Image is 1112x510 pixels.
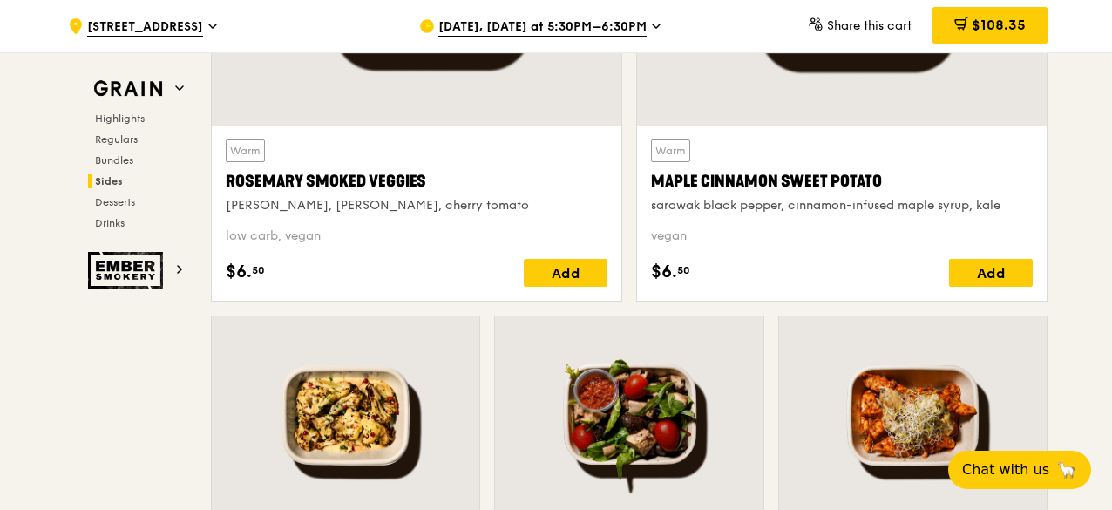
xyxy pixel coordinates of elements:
span: 50 [677,263,690,277]
div: Warm [226,139,265,162]
div: [PERSON_NAME], [PERSON_NAME], cherry tomato [226,197,607,214]
div: Rosemary Smoked Veggies [226,169,607,194]
div: low carb, vegan [226,228,607,245]
div: Add [524,259,607,287]
span: Highlights [95,112,145,125]
span: [DATE], [DATE] at 5:30PM–6:30PM [438,18,647,37]
div: sarawak black pepper, cinnamon-infused maple syrup, kale [651,197,1033,214]
span: Desserts [95,196,135,208]
img: Grain web logo [88,73,168,105]
div: vegan [651,228,1033,245]
img: Ember Smokery web logo [88,252,168,289]
span: Sides [95,175,123,187]
span: $6. [226,259,252,285]
span: Chat with us [962,459,1049,480]
span: Regulars [95,133,138,146]
span: 🦙 [1056,459,1077,480]
span: [STREET_ADDRESS] [87,18,203,37]
div: Warm [651,139,690,162]
div: Maple Cinnamon Sweet Potato [651,169,1033,194]
span: $108.35 [972,17,1026,33]
span: $6. [651,259,677,285]
div: Add [949,259,1033,287]
span: Bundles [95,154,133,167]
span: Share this cart [827,18,912,33]
span: Drinks [95,217,125,229]
span: 50 [252,263,265,277]
button: Chat with us🦙 [948,451,1091,489]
